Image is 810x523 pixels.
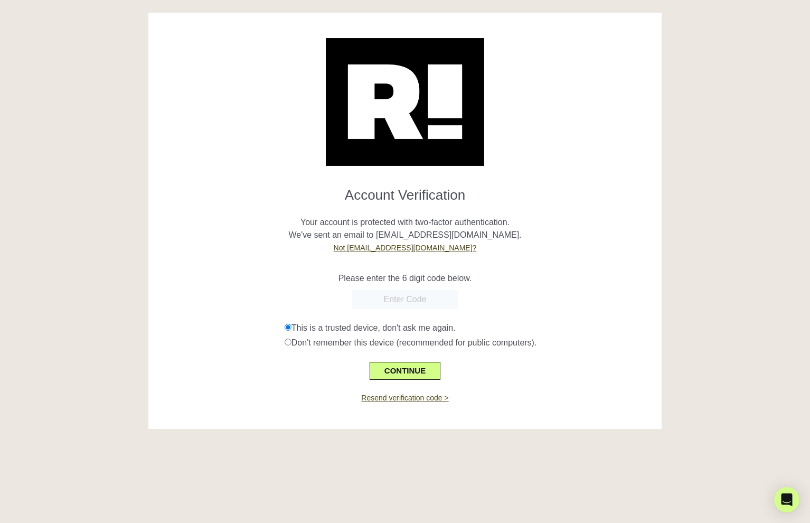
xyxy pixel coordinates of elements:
[285,322,654,334] div: This is a trusted device, don't ask me again.
[285,337,654,349] div: Don't remember this device (recommended for public computers).
[156,179,654,203] h1: Account Verification
[361,394,448,402] a: Resend verification code >
[156,272,654,285] p: Please enter the 6 digit code below.
[352,290,458,309] input: Enter Code
[370,362,440,380] button: CONTINUE
[774,487,799,512] div: Open Intercom Messenger
[156,203,654,254] p: Your account is protected with two-factor authentication. We've sent an email to [EMAIL_ADDRESS][...
[334,244,477,252] a: Not [EMAIL_ADDRESS][DOMAIN_NAME]?
[326,38,484,166] img: Retention.com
